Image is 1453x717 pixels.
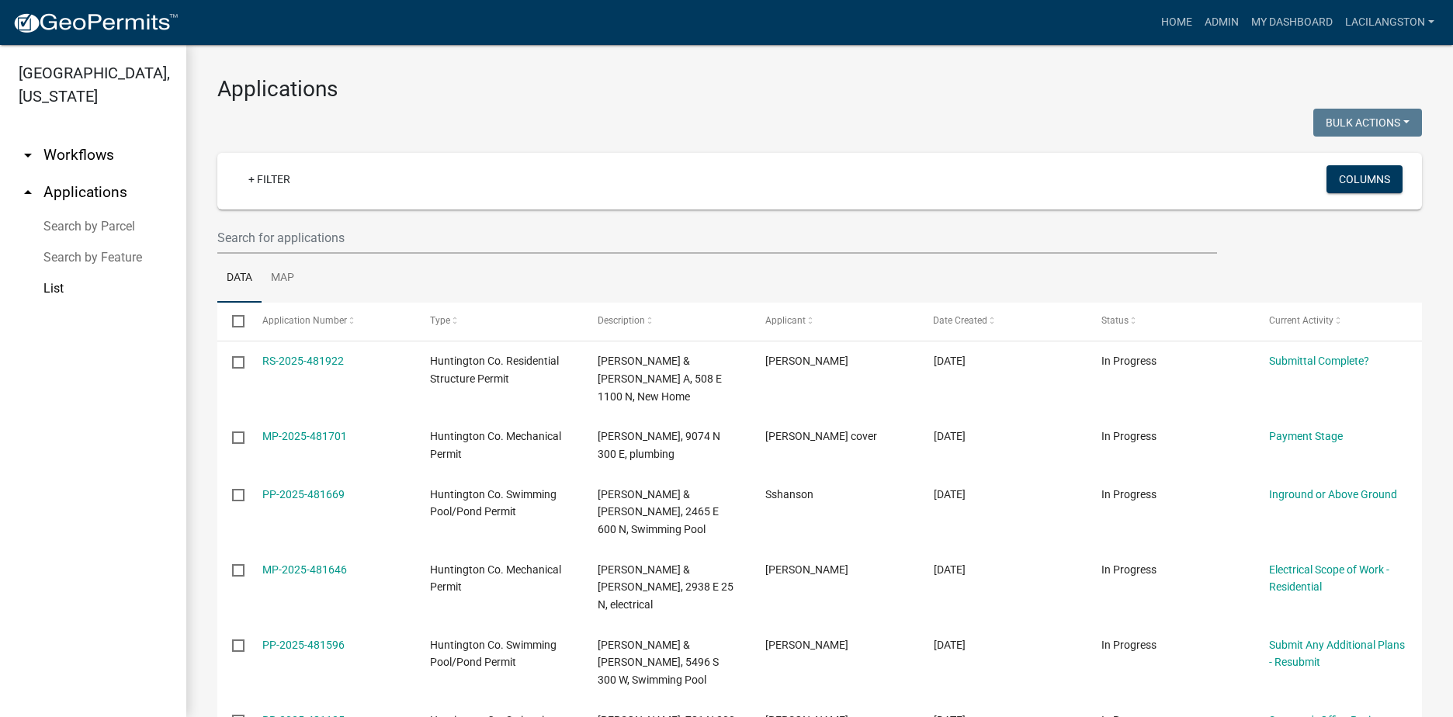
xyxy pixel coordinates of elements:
span: In Progress [1101,563,1157,576]
h3: Applications [217,76,1422,102]
a: Electrical Scope of Work - Residential [1269,563,1389,594]
span: Application Number [262,315,347,326]
a: Submittal Complete? [1269,355,1369,367]
span: Spurgeon, Alex, 9074 N 300 E, plumbing [598,430,720,460]
datatable-header-cell: Current Activity [1254,303,1422,340]
span: In Progress [1101,639,1157,651]
span: CHAPPELL, DAVID E & RISA A, 508 E 1100 N, New Home [598,355,722,403]
a: Admin [1198,8,1245,37]
span: 09/21/2025 [934,563,966,576]
span: Huntington Co. Swimming Pool/Pond Permit [430,639,557,669]
button: Bulk Actions [1313,109,1422,137]
datatable-header-cell: Select [217,303,247,340]
span: Status [1101,315,1129,326]
a: Data [217,254,262,303]
span: Huntington Co. Swimming Pool/Pond Permit [430,488,557,518]
datatable-header-cell: Description [583,303,751,340]
button: Columns [1326,165,1403,193]
span: Hanson, Charles Q & Sandra S, 2465 E 600 N, Swimming Pool [598,488,719,536]
span: Huntington Co. Mechanical Permit [430,563,561,594]
span: Type [430,315,450,326]
a: Home [1155,8,1198,37]
span: In Progress [1101,355,1157,367]
span: Date Created [934,315,988,326]
a: + Filter [236,165,303,193]
input: Search for applications [217,222,1217,254]
span: 09/21/2025 [934,488,966,501]
datatable-header-cell: Application Number [247,303,414,340]
datatable-header-cell: Type [415,303,583,340]
span: Matthew Martin [765,563,848,576]
span: Huntington Co. Mechanical Permit [430,430,561,460]
span: Martin, Matthew R & Ann M, 2938 E 25 N, electrical [598,563,733,611]
a: PP-2025-481596 [262,639,345,651]
span: Sshanson [765,488,813,501]
datatable-header-cell: Applicant [751,303,918,340]
span: 09/21/2025 [934,430,966,442]
span: Meier, Jason F & Debra K, 5496 S 300 W, Swimming Pool [598,639,719,687]
i: arrow_drop_down [19,146,37,165]
a: Submit Any Additional Plans - Resubmit [1269,639,1405,669]
span: 09/22/2025 [934,355,966,367]
span: Eric L cover [765,430,877,442]
span: Huntington Co. Residential Structure Permit [430,355,559,385]
span: Description [598,315,645,326]
span: Applicant [765,315,806,326]
a: My Dashboard [1245,8,1339,37]
a: MP-2025-481701 [262,430,347,442]
span: In Progress [1101,488,1157,501]
a: PP-2025-481669 [262,488,345,501]
span: 09/21/2025 [934,639,966,651]
span: Jason Fredrick Meier [765,639,848,651]
a: Map [262,254,303,303]
span: Robert Schmiedel [765,355,848,367]
a: RS-2025-481922 [262,355,344,367]
a: LaciLangston [1339,8,1441,37]
datatable-header-cell: Status [1087,303,1254,340]
a: Payment Stage [1269,430,1343,442]
span: In Progress [1101,430,1157,442]
span: Current Activity [1269,315,1333,326]
i: arrow_drop_up [19,183,37,202]
a: Inground or Above Ground [1269,488,1397,501]
datatable-header-cell: Date Created [918,303,1086,340]
a: MP-2025-481646 [262,563,347,576]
